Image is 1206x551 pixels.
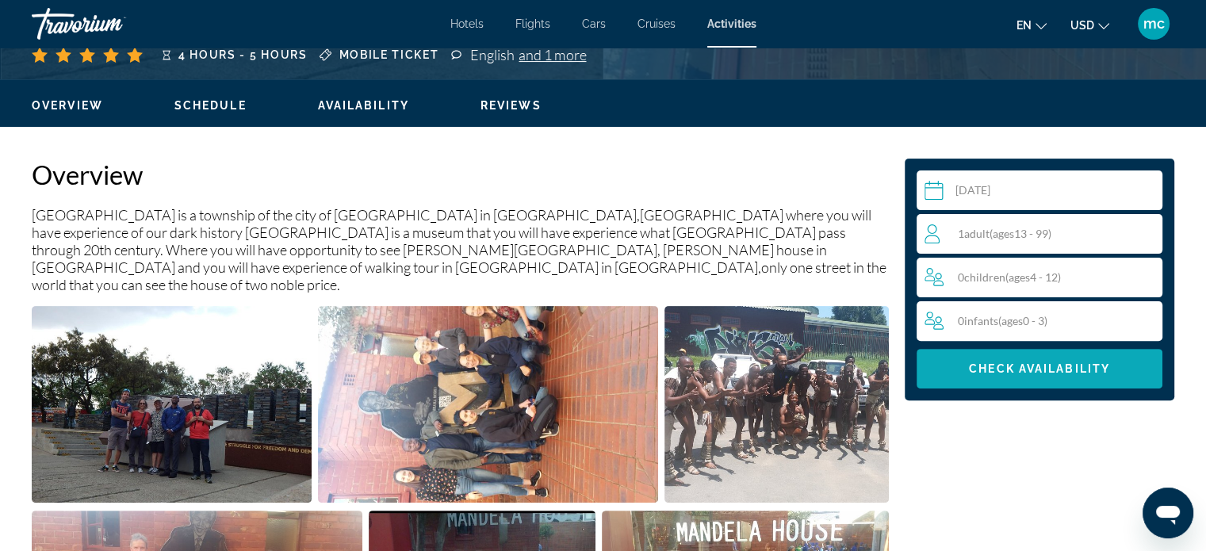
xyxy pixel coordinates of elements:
[964,227,990,240] span: Adult
[450,17,484,30] a: Hotels
[958,227,1051,240] span: 1
[1016,19,1032,32] span: en
[637,17,676,30] a: Cruises
[969,362,1110,375] span: Check Availability
[32,159,889,190] h2: Overview
[1070,19,1094,32] span: USD
[515,17,550,30] a: Flights
[990,227,1051,240] span: ( 13 - 99)
[1005,270,1061,284] span: ( 4 - 12)
[32,99,103,112] span: Overview
[1070,13,1109,36] button: Change currency
[998,314,1047,327] span: ( 0 - 3)
[32,98,103,113] button: Overview
[470,46,586,63] div: English
[32,206,889,293] p: [GEOGRAPHIC_DATA] is a township of the city of [GEOGRAPHIC_DATA] in [GEOGRAPHIC_DATA],[GEOGRAPHIC...
[318,305,657,503] button: Open full-screen image slider
[993,227,1014,240] span: ages
[582,17,606,30] a: Cars
[964,314,998,327] span: Infants
[480,98,542,113] button: Reviews
[1016,13,1047,36] button: Change language
[480,99,542,112] span: Reviews
[32,3,190,44] a: Travorium
[318,99,409,112] span: Availability
[174,99,247,112] span: Schedule
[664,305,889,503] button: Open full-screen image slider
[1133,7,1174,40] button: User Menu
[519,46,586,63] span: and 1 more
[958,270,1061,284] span: 0
[958,314,1047,327] span: 0
[1009,270,1030,284] span: ages
[178,48,308,61] span: 4 hours - 5 hours
[1143,488,1193,538] iframe: Button to launch messaging window
[339,48,439,61] span: Mobile ticket
[917,214,1162,341] button: Travelers: 1 adult, 0 children
[964,270,1005,284] span: Children
[1143,16,1165,32] span: mc
[917,349,1162,388] button: Check Availability
[707,17,756,30] a: Activities
[318,98,409,113] button: Availability
[174,98,247,113] button: Schedule
[1001,314,1023,327] span: ages
[32,305,312,503] button: Open full-screen image slider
